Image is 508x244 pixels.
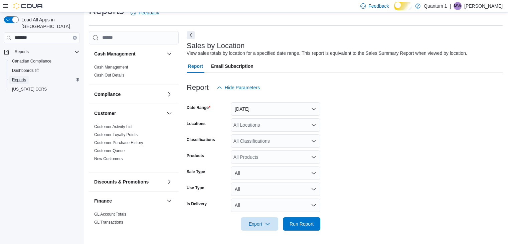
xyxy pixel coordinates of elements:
button: Run Report [283,217,320,231]
p: | [450,2,451,10]
span: Load All Apps in [GEOGRAPHIC_DATA] [19,16,79,30]
button: All [231,182,320,196]
a: Feedback [128,6,162,19]
button: Export [241,217,278,231]
button: All [231,166,320,180]
a: GL Transactions [94,220,123,225]
button: Open list of options [311,122,316,128]
h3: Sales by Location [187,42,245,50]
button: Cash Management [165,50,173,58]
a: Customer Queue [94,148,125,153]
label: Classifications [187,137,215,142]
span: Cash Out Details [94,73,125,78]
h3: Discounts & Promotions [94,178,149,185]
button: Open list of options [311,154,316,160]
div: Finance [89,210,179,232]
label: Use Type [187,185,204,191]
span: Washington CCRS [9,85,79,93]
a: Dashboards [9,67,41,75]
label: Is Delivery [187,201,207,207]
nav: Complex example [4,44,79,111]
a: Customer Loyalty Points [94,132,138,137]
button: Discounts & Promotions [94,178,164,185]
a: Cash Out Details [94,73,125,78]
div: Michael Wuest [454,2,462,10]
button: Open list of options [311,138,316,144]
input: Dark Mode [394,2,412,10]
h3: Customer [94,110,116,117]
p: [PERSON_NAME] [464,2,503,10]
button: Finance [94,198,164,204]
span: Feedback [368,3,389,9]
a: Dashboards [7,66,82,75]
button: [DATE] [231,102,320,116]
span: [US_STATE] CCRS [12,87,47,92]
a: Customer Purchase History [94,140,143,145]
a: New Customers [94,156,123,161]
div: Customer [89,123,179,172]
button: Compliance [94,91,164,98]
span: Export [245,217,274,231]
span: Hide Parameters [225,84,260,91]
button: Customer [165,109,173,117]
button: Clear input [73,36,77,40]
h3: Finance [94,198,112,204]
button: Customer [94,110,164,117]
button: Finance [165,197,173,205]
button: Hide Parameters [214,81,263,94]
h3: Compliance [94,91,121,98]
img: Cova [13,3,43,9]
span: Feedback [139,9,159,16]
span: Cash Management [94,65,128,70]
span: GL Transactions [94,220,123,225]
button: Canadian Compliance [7,56,82,66]
h3: Cash Management [94,50,136,57]
button: Reports [1,47,82,56]
label: Date Range [187,105,210,110]
span: Run Report [290,221,314,227]
span: Reports [15,49,29,54]
span: Dashboards [9,67,79,75]
button: All [231,199,320,212]
span: Reports [12,48,79,56]
div: Cash Management [89,63,179,85]
a: Customer Activity List [94,124,133,129]
button: Compliance [165,90,173,98]
span: Canadian Compliance [12,58,51,64]
button: Discounts & Promotions [165,178,173,186]
button: Reports [7,75,82,85]
a: Canadian Compliance [9,57,54,65]
h3: Report [187,84,209,92]
span: Reports [12,77,26,83]
div: View sales totals by location for a specified date range. This report is equivalent to the Sales ... [187,50,467,57]
a: Cash Management [94,65,128,70]
span: MW [454,2,461,10]
span: Canadian Compliance [9,57,79,65]
a: Reports [9,76,29,84]
button: Cash Management [94,50,164,57]
span: Email Subscription [211,59,253,73]
label: Products [187,153,204,158]
button: Next [187,31,195,39]
span: Report [188,59,203,73]
span: GL Account Totals [94,212,126,217]
p: Quantum 1 [424,2,447,10]
span: Reports [9,76,79,84]
a: GL Account Totals [94,212,126,217]
button: Reports [12,48,31,56]
a: [US_STATE] CCRS [9,85,49,93]
label: Sale Type [187,169,205,174]
label: Locations [187,121,206,126]
span: Dashboards [12,68,39,73]
button: [US_STATE] CCRS [7,85,82,94]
